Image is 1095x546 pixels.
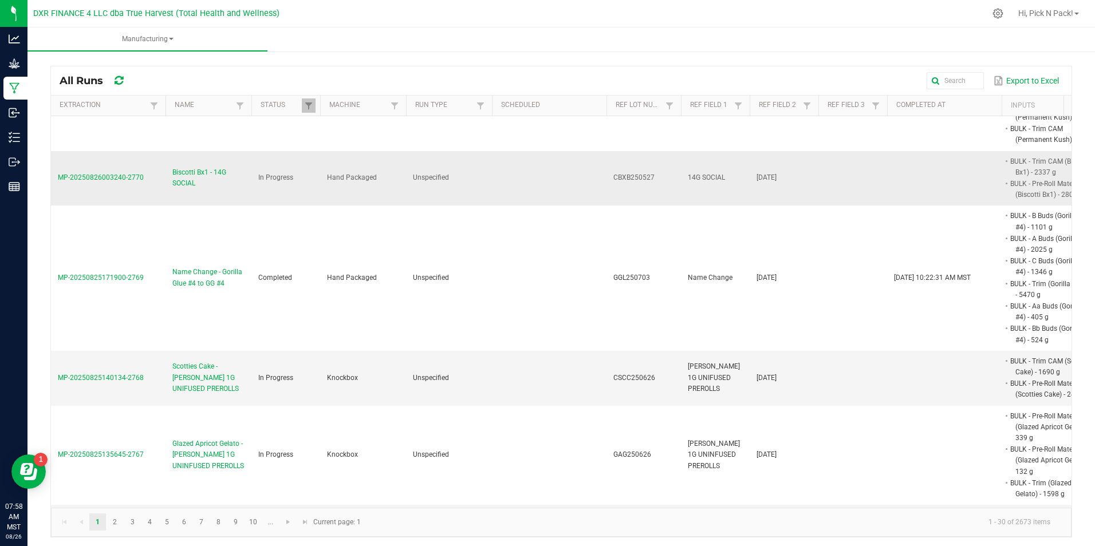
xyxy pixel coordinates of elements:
[9,107,20,118] inline-svg: Inbound
[688,362,740,392] span: [PERSON_NAME] 1G UNIFUSED PREROLLS
[258,374,293,382] span: In Progress
[991,71,1062,90] button: Export to Excel
[613,173,655,181] span: CBXB250527
[60,71,143,90] div: All Runs
[172,167,245,189] span: Biscotti Bx1 - 14G SOCIAL
[688,440,740,469] span: [PERSON_NAME] 1G UNINFUSED PREROLLS
[9,156,20,168] inline-svg: Outbound
[329,101,387,110] a: MachineSortable
[262,513,279,531] a: Page 11
[501,101,602,110] a: ScheduledSortable
[159,513,175,531] a: Page 5
[894,274,971,282] span: [DATE] 10:22:31 AM MST
[759,101,799,110] a: Ref Field 2Sortable
[9,58,20,69] inline-svg: Grow
[141,513,158,531] a: Page 4
[175,101,233,110] a: NameSortable
[757,274,777,282] span: [DATE]
[302,98,316,113] a: Filter
[147,98,161,113] a: Filter
[616,101,662,110] a: Ref Lot NumberSortable
[413,173,449,181] span: Unspecified
[261,101,301,110] a: StatusSortable
[258,173,293,181] span: In Progress
[33,9,279,18] span: DXR FINANCE 4 LLC dba True Harvest (Total Health and Wellness)
[613,274,650,282] span: GGL250703
[176,513,192,531] a: Page 6
[172,267,245,288] span: Name Change - Gorilla Glue #4 to GG #4
[58,173,144,181] span: MP-20250826003240-2770
[5,532,22,541] p: 08/26
[327,274,377,282] span: Hand Packaged
[5,501,22,532] p: 07:58 AM MST
[58,274,144,282] span: MP-20250825171900-2769
[415,101,473,110] a: Run TypeSortable
[896,101,997,110] a: Completed AtSortable
[172,438,245,472] span: Glazed Apricot Gelato - [PERSON_NAME] 1G UNINFUSED PREROLLS
[828,101,868,110] a: Ref Field 3Sortable
[27,27,267,52] a: Manufacturing
[1018,9,1073,18] span: Hi, Pick N Pack!
[9,33,20,45] inline-svg: Analytics
[663,98,676,113] a: Filter
[9,181,20,192] inline-svg: Reports
[800,98,814,113] a: Filter
[327,450,358,458] span: Knockbox
[210,513,227,531] a: Page 8
[227,513,244,531] a: Page 9
[757,374,777,382] span: [DATE]
[613,374,655,382] span: CSCC250626
[927,72,984,89] input: Search
[757,450,777,458] span: [DATE]
[58,374,144,382] span: MP-20250825140134-2768
[301,517,310,527] span: Go to the last page
[107,513,123,531] a: Page 2
[297,513,313,531] a: Go to the last page
[124,513,141,531] a: Page 3
[690,101,731,110] a: Ref Field 1Sortable
[757,173,777,181] span: [DATE]
[9,132,20,143] inline-svg: Inventory
[11,454,46,489] iframe: Resource center
[869,98,883,113] a: Filter
[89,513,106,531] a: Page 1
[388,98,401,113] a: Filter
[193,513,210,531] a: Page 7
[233,98,247,113] a: Filter
[413,374,449,382] span: Unspecified
[258,450,293,458] span: In Progress
[283,517,293,527] span: Go to the next page
[731,98,745,113] a: Filter
[368,513,1059,532] kendo-pager-info: 1 - 30 of 2673 items
[327,374,358,382] span: Knockbox
[474,98,487,113] a: Filter
[280,513,297,531] a: Go to the next page
[413,274,449,282] span: Unspecified
[688,274,732,282] span: Name Change
[58,450,144,458] span: MP-20250825135645-2767
[688,173,725,181] span: 14G SOCIAL
[413,450,449,458] span: Unspecified
[172,361,245,394] span: Scotties Cake - [PERSON_NAME] 1G UNIFUSED PREROLLS
[9,82,20,94] inline-svg: Manufacturing
[327,173,377,181] span: Hand Packaged
[245,513,262,531] a: Page 10
[613,450,651,458] span: GAG250626
[258,274,292,282] span: Completed
[51,508,1072,537] kendo-pager: Current page: 1
[27,34,267,44] span: Manufacturing
[991,8,1005,19] div: Manage settings
[60,101,147,110] a: ExtractionSortable
[34,453,48,466] iframe: Resource center unread badge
